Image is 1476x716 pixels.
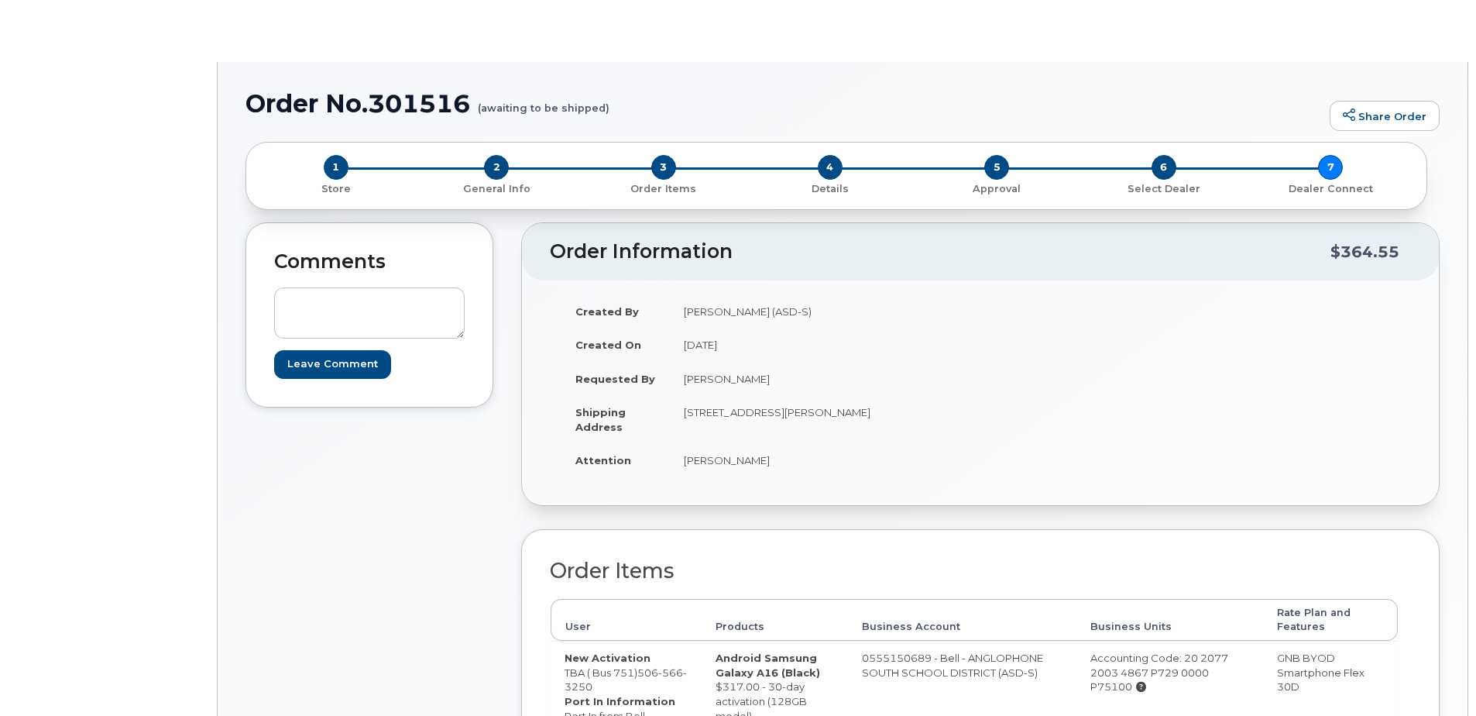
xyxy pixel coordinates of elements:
[575,373,655,385] strong: Requested By
[818,155,843,180] span: 4
[575,406,626,433] strong: Shipping Address
[702,599,848,642] th: Products
[586,182,740,196] p: Order Items
[651,155,676,180] span: 3
[670,443,969,477] td: [PERSON_NAME]
[753,182,907,196] p: Details
[1330,101,1440,132] a: Share Order
[575,339,641,351] strong: Created On
[1330,237,1399,267] div: $364.55
[580,180,747,196] a: 3 Order Items
[670,294,969,329] td: [PERSON_NAME] (ASD-S)
[984,155,1009,180] span: 5
[670,362,969,396] td: [PERSON_NAME]
[565,666,687,694] span: 3250
[914,180,1080,196] a: 5 Approval
[658,666,683,679] span: 566
[670,395,969,443] td: [STREET_ADDRESS][PERSON_NAME]
[1080,180,1247,196] a: 6 Select Dealer
[419,182,573,196] p: General Info
[565,666,687,694] span: 506
[747,180,913,196] a: 4 Details
[274,350,391,379] input: Leave Comment
[670,328,969,362] td: [DATE]
[848,599,1076,642] th: Business Account
[1263,599,1398,642] th: Rate Plan and Features
[1090,651,1250,694] div: Accounting Code: 20 2077 2003 4867 P729 0000 P75100
[259,180,413,196] a: 1 Store
[1076,599,1264,642] th: Business Units
[550,559,1399,583] h2: Order Items
[550,241,1330,263] h2: Order Information
[324,155,348,180] span: 1
[1086,182,1241,196] p: Select Dealer
[575,305,639,318] strong: Created By
[478,90,609,114] small: (awaiting to be shipped)
[716,652,820,679] strong: Android Samsung Galaxy A16 (Black)
[920,182,1074,196] p: Approval
[245,90,1322,117] h1: Order No.301516
[565,694,688,709] dt: Port In Information
[565,652,650,664] strong: New Activation
[1152,155,1176,180] span: 6
[484,155,509,180] span: 2
[274,251,465,273] h2: Comments
[575,454,631,466] strong: Attention
[551,599,702,642] th: User
[413,180,579,196] a: 2 General Info
[265,182,407,196] p: Store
